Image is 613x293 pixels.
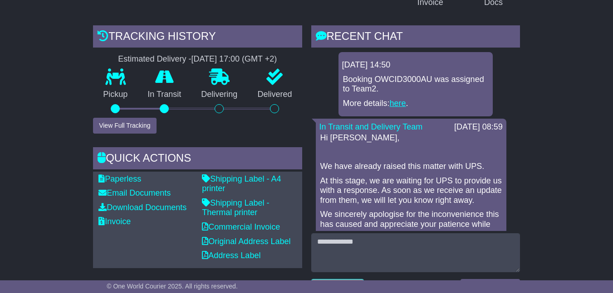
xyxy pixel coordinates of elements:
a: Invoice [98,217,131,226]
a: Email Documents [98,188,171,197]
a: In Transit and Delivery Team [319,122,423,131]
div: [DATE] 08:59 [454,122,503,132]
p: Pickup [93,90,137,100]
div: [DATE] 14:50 [342,60,489,70]
a: Paperless [98,174,141,183]
div: Tracking history [93,25,302,50]
p: We have already raised this matter with UPS. [320,162,502,172]
div: Quick Actions [93,147,302,172]
p: Delivering [191,90,247,100]
p: In Transit [137,90,191,100]
div: [DATE] 17:00 (GMT +2) [191,54,277,64]
div: RECENT CHAT [311,25,520,50]
p: At this stage, we are waiting for UPS to provide us with a response. As soon as we receive an upd... [320,176,502,206]
p: More details: . [343,99,488,109]
p: We sincerely apologise for the inconvenience this has caused and appreciate your patience while w... [320,210,502,239]
a: Address Label [202,251,260,260]
div: Estimated Delivery - [93,54,302,64]
span: © One World Courier 2025. All rights reserved. [107,283,238,290]
p: Delivered [247,90,302,100]
a: Original Address Label [202,237,290,246]
a: Shipping Label - A4 printer [202,174,281,193]
a: Shipping Label - Thermal printer [202,198,269,217]
a: here [390,99,406,108]
p: Hi [PERSON_NAME], [320,133,502,143]
p: Booking OWCID3000AU was assigned to Team2. [343,75,488,94]
button: View Full Tracking [93,118,156,134]
a: Download Documents [98,203,186,212]
a: Commercial Invoice [202,222,280,231]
